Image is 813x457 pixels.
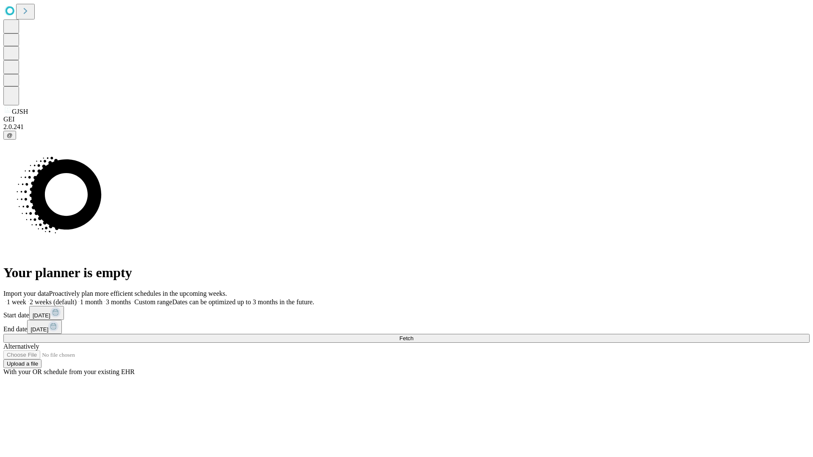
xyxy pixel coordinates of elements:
span: Dates can be optimized up to 3 months in the future. [172,298,314,306]
span: 1 month [80,298,102,306]
span: 3 months [106,298,131,306]
span: 2 weeks (default) [30,298,77,306]
button: [DATE] [29,306,64,320]
button: Upload a file [3,359,41,368]
button: [DATE] [27,320,62,334]
span: Import your data [3,290,49,297]
button: Fetch [3,334,810,343]
span: Proactively plan more efficient schedules in the upcoming weeks. [49,290,227,297]
div: End date [3,320,810,334]
span: Alternatively [3,343,39,350]
span: @ [7,132,13,138]
span: With your OR schedule from your existing EHR [3,368,135,375]
h1: Your planner is empty [3,265,810,281]
span: [DATE] [33,312,50,319]
span: Fetch [399,335,413,341]
span: Custom range [134,298,172,306]
div: 2.0.241 [3,123,810,131]
span: [DATE] [30,326,48,333]
div: Start date [3,306,810,320]
button: @ [3,131,16,140]
span: 1 week [7,298,26,306]
div: GEI [3,116,810,123]
span: GJSH [12,108,28,115]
